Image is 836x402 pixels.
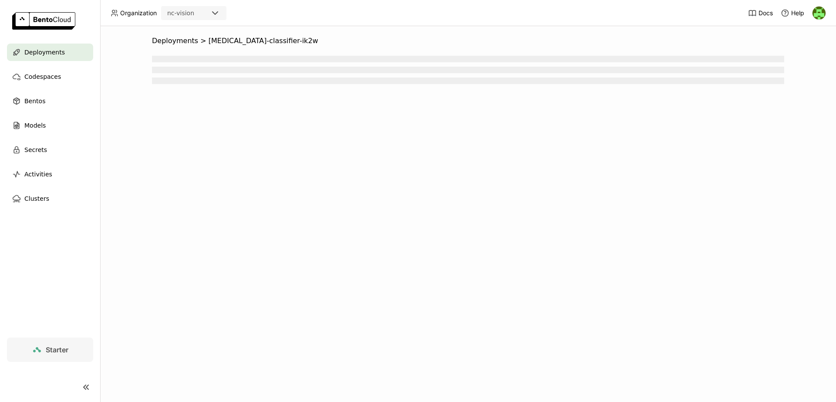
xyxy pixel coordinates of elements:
img: logo [12,12,75,30]
span: Secrets [24,145,47,155]
span: Models [24,120,46,131]
a: Models [7,117,93,134]
span: Deployments [24,47,65,57]
span: Activities [24,169,52,179]
a: Secrets [7,141,93,159]
span: > [198,37,209,45]
a: Codespaces [7,68,93,85]
div: Help [781,9,804,17]
input: Selected nc-vision. [195,9,196,18]
a: Starter [7,338,93,362]
span: Deployments [152,37,198,45]
a: Bentos [7,92,93,110]
nav: Breadcrumbs navigation [152,37,784,45]
span: Organization [120,9,157,17]
span: Starter [46,345,68,354]
a: Docs [748,9,773,17]
span: [MEDICAL_DATA]-classifier-ik2w [209,37,318,45]
span: Clusters [24,193,49,204]
span: Help [791,9,804,17]
a: Activities [7,166,93,183]
span: Bentos [24,96,45,106]
img: Senad Redzic [812,7,826,20]
a: Clusters [7,190,93,207]
div: nc-vision [167,9,194,17]
span: Codespaces [24,71,61,82]
span: Docs [758,9,773,17]
a: Deployments [7,44,93,61]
